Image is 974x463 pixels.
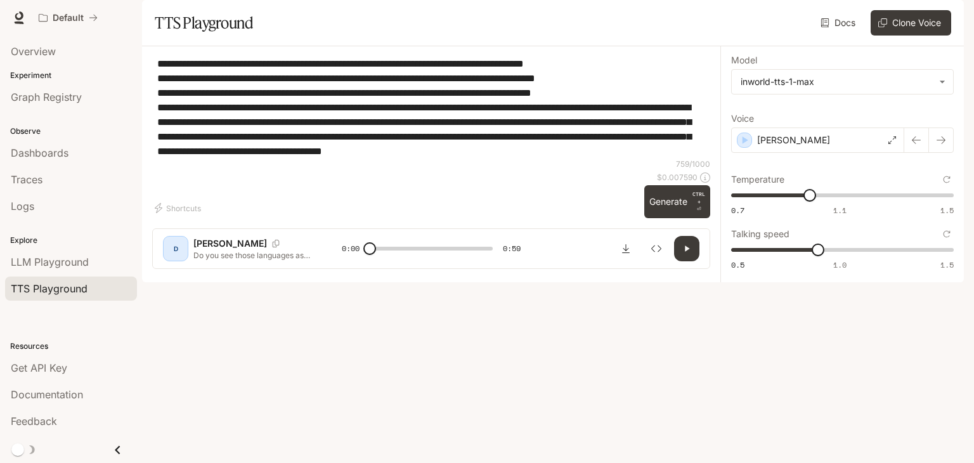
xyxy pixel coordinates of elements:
p: [PERSON_NAME] [193,237,267,250]
button: Download audio [613,236,639,261]
p: Do you see those languages as a barrier or an asset? Do you see native language literacy and inst... [193,250,311,261]
button: All workspaces [33,5,103,30]
button: Copy Voice ID [267,240,285,247]
button: Reset to default [940,227,954,241]
a: Docs [818,10,860,36]
span: 1.5 [940,259,954,270]
button: Shortcuts [152,198,206,218]
span: 0:00 [342,242,360,255]
p: Voice [731,114,754,123]
p: [PERSON_NAME] [757,134,830,147]
p: Model [731,56,757,65]
span: 1.0 [833,259,847,270]
div: inworld-tts-1-max [732,70,953,94]
p: CTRL + [692,190,705,205]
span: 1.5 [940,205,954,216]
span: 1.1 [833,205,847,216]
button: GenerateCTRL +⏎ [644,185,710,218]
button: Inspect [644,236,669,261]
p: Temperature [731,175,784,184]
p: ⏎ [692,190,705,213]
span: 0.5 [731,259,744,270]
span: 0.7 [731,205,744,216]
button: Clone Voice [871,10,951,36]
button: Reset to default [940,173,954,186]
div: D [166,238,186,259]
h1: TTS Playground [155,10,253,36]
p: 759 / 1000 [676,159,710,169]
p: Talking speed [731,230,789,238]
div: inworld-tts-1-max [741,75,933,88]
p: Default [53,13,84,23]
span: 0:59 [503,242,521,255]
